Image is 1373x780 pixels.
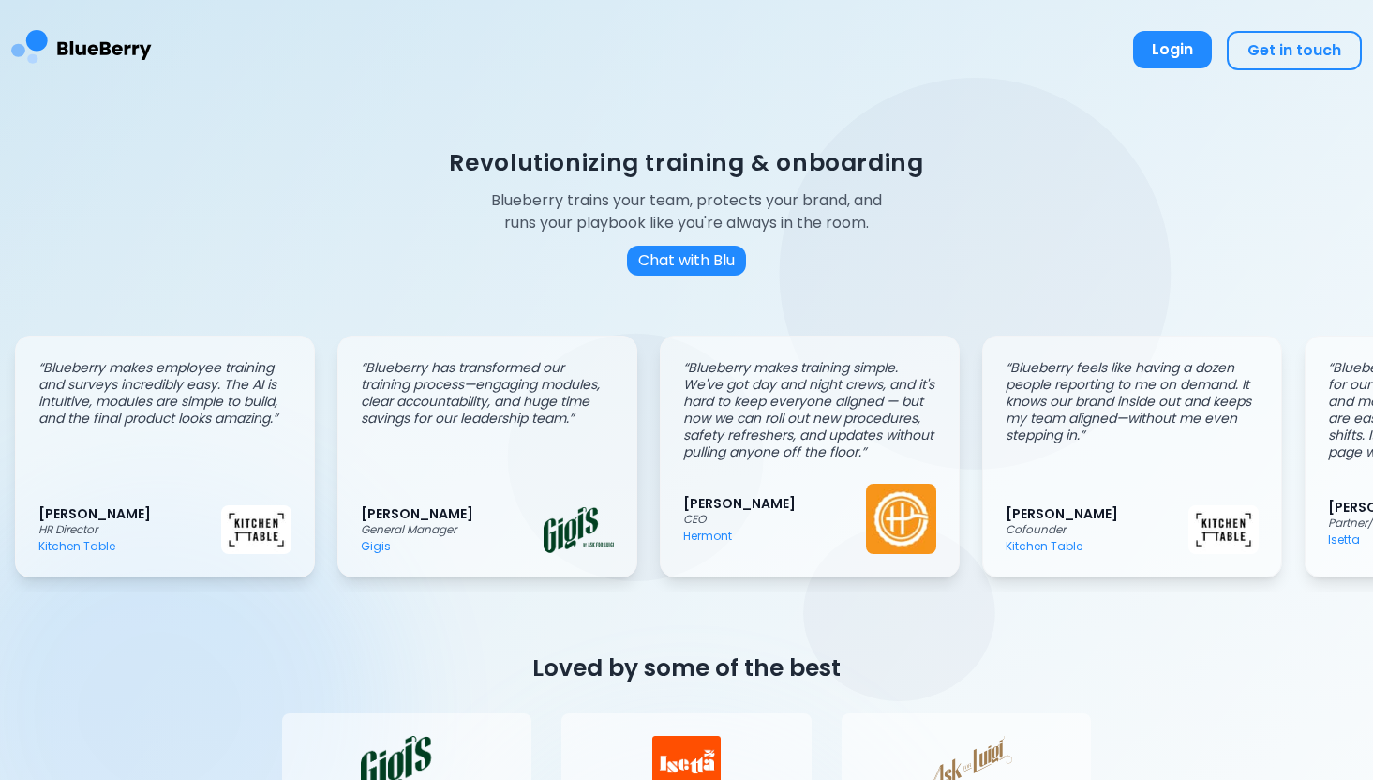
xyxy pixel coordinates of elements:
p: “ Blueberry makes employee training and surveys incredibly easy. The AI is intuitive, modules are... [38,359,291,427]
p: Kitchen Table [1006,539,1188,554]
img: Gigis logo [544,507,614,553]
button: Login [1133,31,1212,68]
p: [PERSON_NAME] [361,505,544,522]
p: HR Director [38,522,221,537]
p: Hermont [683,529,866,544]
p: Cofounder [1006,522,1188,537]
img: Hermont logo [866,484,936,554]
p: Kitchen Table [38,539,221,554]
h2: Loved by some of the best [282,652,1092,683]
span: Get in touch [1247,39,1341,61]
p: [PERSON_NAME] [38,505,221,522]
button: Get in touch [1227,31,1362,70]
a: Login [1133,31,1212,70]
p: CEO [683,512,866,527]
p: “ Blueberry has transformed our training process—engaging modules, clear accountability, and huge... [361,359,614,427]
img: BlueBerry Logo [11,15,152,85]
p: Gigis [361,539,544,554]
img: Kitchen Table logo [221,505,291,554]
p: [PERSON_NAME] [683,495,866,512]
h1: Revolutionizing training & onboarding [449,147,923,178]
img: Kitchen Table logo [1188,505,1259,554]
p: Blueberry trains your team, protects your brand, and runs your playbook like you're always in the... [477,189,897,234]
p: [PERSON_NAME] [1006,505,1188,522]
p: General Manager [361,522,544,537]
p: “ Blueberry makes training simple. We've got day and night crews, and it's hard to keep everyone ... [683,359,936,460]
p: “ Blueberry feels like having a dozen people reporting to me on demand. It knows our brand inside... [1006,359,1259,443]
button: Chat with Blu [627,246,746,276]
